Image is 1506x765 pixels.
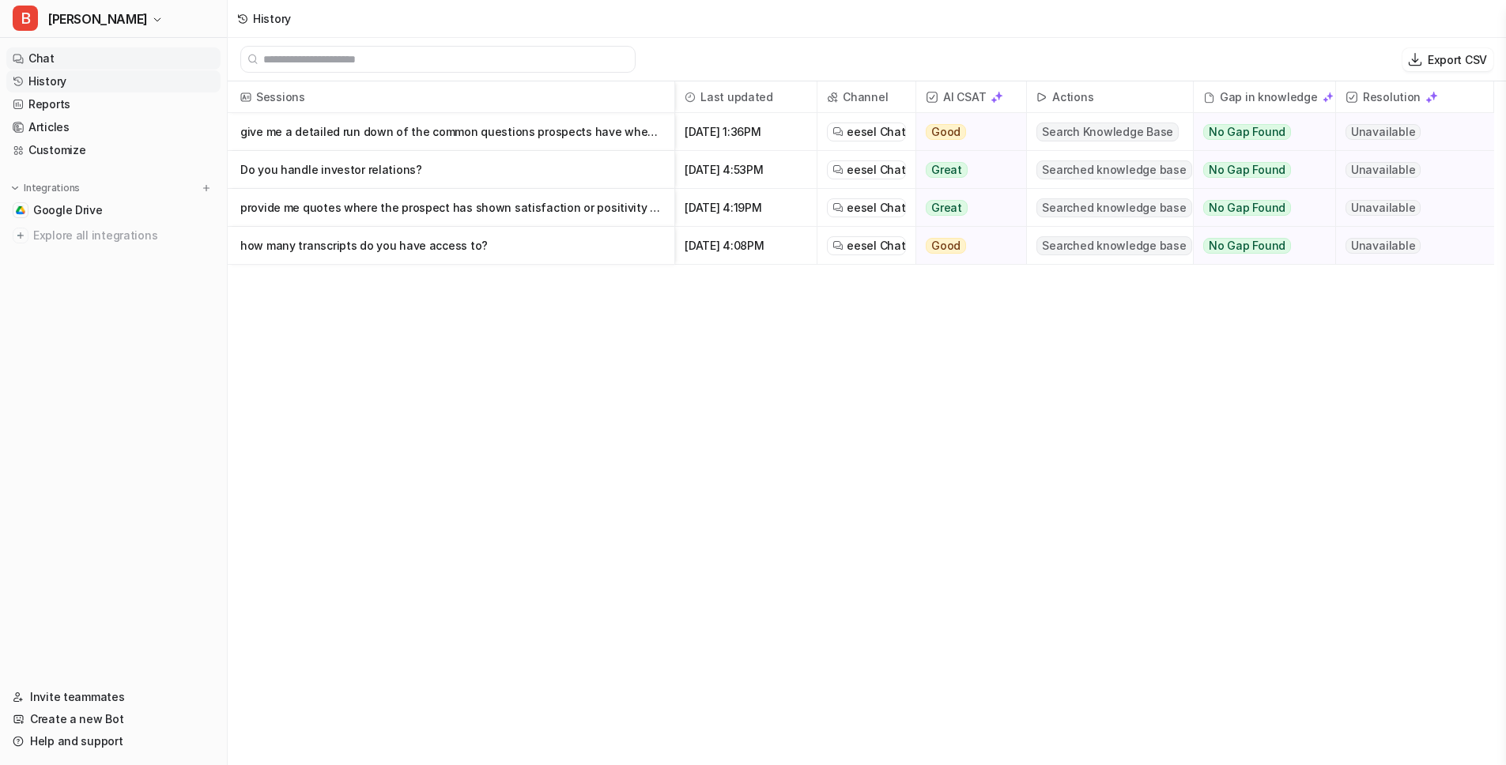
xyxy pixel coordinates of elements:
[1346,238,1421,254] span: Unavailable
[6,93,221,115] a: Reports
[16,205,25,215] img: Google Drive
[832,200,900,216] a: eesel Chat
[6,180,85,196] button: Integrations
[9,183,21,194] img: expand menu
[47,8,148,30] span: [PERSON_NAME]
[240,151,662,189] p: Do you handle investor relations?
[1342,81,1487,113] span: Resolution
[1402,48,1493,71] button: Export CSV
[1194,227,1323,265] button: No Gap Found
[1036,236,1191,255] span: Searched knowledge base
[6,139,221,161] a: Customize
[832,164,844,175] img: eeselChat
[240,227,662,265] p: how many transcripts do you have access to?
[6,199,221,221] a: Google DriveGoogle Drive
[832,162,900,178] a: eesel Chat
[832,124,900,140] a: eesel Chat
[13,6,38,31] span: B
[681,113,810,151] span: [DATE] 1:36PM
[13,228,28,243] img: explore all integrations
[6,224,221,247] a: Explore all integrations
[926,162,968,178] span: Great
[1036,160,1191,179] span: Searched knowledge base
[926,124,966,140] span: Good
[847,162,905,178] span: eesel Chat
[926,238,966,254] span: Good
[6,47,221,70] a: Chat
[234,81,668,113] span: Sessions
[1194,113,1323,151] button: No Gap Found
[681,227,810,265] span: [DATE] 4:08PM
[847,238,905,254] span: eesel Chat
[847,200,905,216] span: eesel Chat
[6,686,221,708] a: Invite teammates
[240,113,662,151] p: give me a detailed run down of the common questions prospects have when they are
[832,240,844,251] img: eeselChat
[681,189,810,227] span: [DATE] 4:19PM
[1428,51,1487,68] p: Export CSV
[916,113,1017,151] button: Good
[1346,200,1421,216] span: Unavailable
[832,238,900,254] a: eesel Chat
[1203,124,1291,140] span: No Gap Found
[916,189,1017,227] button: Great
[240,189,662,227] p: provide me quotes where the prospect has shown satisfaction or positivity towards Cake as a busin...
[1203,200,1291,216] span: No Gap Found
[1346,162,1421,178] span: Unavailable
[1036,122,1179,141] span: Search Knowledge Base
[1194,151,1323,189] button: No Gap Found
[832,202,844,213] img: eeselChat
[6,708,221,730] a: Create a new Bot
[24,182,80,194] p: Integrations
[916,227,1017,265] button: Good
[1052,81,1093,113] h2: Actions
[1194,189,1323,227] button: No Gap Found
[926,200,968,216] span: Great
[1203,162,1291,178] span: No Gap Found
[6,116,221,138] a: Articles
[1036,198,1191,217] span: Searched knowledge base
[201,183,212,194] img: menu_add.svg
[681,151,810,189] span: [DATE] 4:53PM
[33,202,103,218] span: Google Drive
[253,10,291,27] div: History
[832,126,844,138] img: eeselChat
[1200,81,1329,113] div: Gap in knowledge
[916,151,1017,189] button: Great
[824,81,909,113] span: Channel
[1346,124,1421,140] span: Unavailable
[6,70,221,92] a: History
[681,81,810,113] span: Last updated
[33,223,214,248] span: Explore all integrations
[6,730,221,752] a: Help and support
[847,124,905,140] span: eesel Chat
[923,81,1020,113] span: AI CSAT
[1203,238,1291,254] span: No Gap Found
